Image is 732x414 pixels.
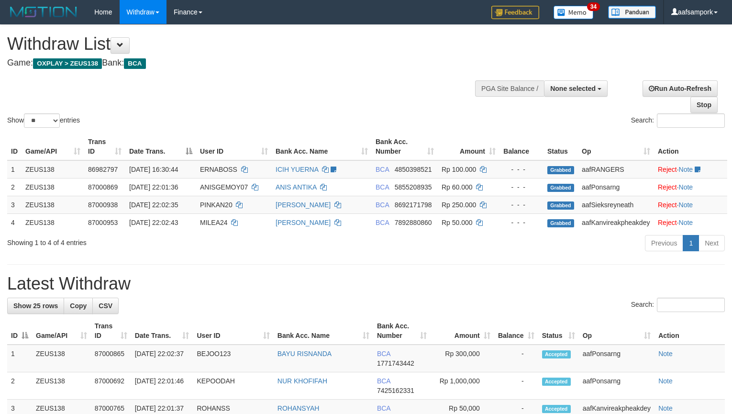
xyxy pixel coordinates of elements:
a: Reject [658,183,677,191]
td: ZEUS138 [32,345,91,372]
td: aafSieksreyneath [578,196,654,213]
th: Bank Acc. Name: activate to sort column ascending [274,317,373,345]
th: Status [543,133,578,160]
label: Show entries [7,113,80,128]
td: - [494,372,538,400]
span: Rp 250.000 [442,201,476,209]
div: PGA Site Balance / [475,80,544,97]
span: Grabbed [547,184,574,192]
td: 2 [7,372,32,400]
img: Button%20Memo.svg [554,6,594,19]
th: Game/API: activate to sort column ascending [22,133,84,160]
td: 1 [7,345,32,372]
a: Note [658,377,673,385]
td: ZEUS138 [32,372,91,400]
a: Run Auto-Refresh [643,80,718,97]
td: KEPOODAH [193,372,273,400]
td: 3 [7,196,22,213]
span: Grabbed [547,201,574,210]
span: [DATE] 22:01:36 [129,183,178,191]
th: Date Trans.: activate to sort column descending [125,133,196,160]
th: Trans ID: activate to sort column ascending [91,317,131,345]
span: Grabbed [547,219,574,227]
span: Copy [70,302,87,310]
td: BEJOO123 [193,345,273,372]
td: 87000865 [91,345,131,372]
input: Search: [657,298,725,312]
span: Rp 60.000 [442,183,473,191]
td: · [654,213,727,231]
td: aafPonsarng [579,372,654,400]
td: ZEUS138 [22,160,84,179]
th: Op: activate to sort column ascending [579,317,654,345]
h4: Game: Bank: [7,58,478,68]
a: ICIH YUERNA [276,166,318,173]
th: Bank Acc. Name: activate to sort column ascending [272,133,372,160]
span: Copy 7425162331 to clipboard [377,387,414,394]
div: - - - [503,200,540,210]
span: BCA [377,404,390,412]
span: BCA [376,219,389,226]
td: - [494,345,538,372]
span: Copy 8692171798 to clipboard [395,201,432,209]
span: BCA [376,183,389,191]
span: Accepted [542,350,571,358]
th: User ID: activate to sort column ascending [196,133,272,160]
label: Search: [631,113,725,128]
td: · [654,160,727,179]
th: Game/API: activate to sort column ascending [32,317,91,345]
span: Grabbed [547,166,574,174]
a: Next [699,235,725,251]
span: Accepted [542,378,571,386]
td: aafPonsarng [578,178,654,196]
a: 1 [683,235,699,251]
td: Rp 1,000,000 [431,372,494,400]
img: Feedback.jpg [491,6,539,19]
td: 4 [7,213,22,231]
span: ANISGEMOY07 [200,183,248,191]
th: Date Trans.: activate to sort column ascending [131,317,193,345]
span: BCA [377,350,390,358]
th: Bank Acc. Number: activate to sort column ascending [372,133,438,160]
th: ID [7,133,22,160]
td: [DATE] 22:01:46 [131,372,193,400]
td: · [654,178,727,196]
td: 1 [7,160,22,179]
span: [DATE] 16:30:44 [129,166,178,173]
span: 34 [587,2,600,11]
a: CSV [92,298,119,314]
th: ID: activate to sort column descending [7,317,32,345]
td: ZEUS138 [22,178,84,196]
span: MILEA24 [200,219,228,226]
td: [DATE] 22:02:37 [131,345,193,372]
div: - - - [503,218,540,227]
th: Status: activate to sort column ascending [538,317,579,345]
span: 86982797 [88,166,118,173]
img: MOTION_logo.png [7,5,80,19]
span: Rp 100.000 [442,166,476,173]
span: Copy 7892880860 to clipboard [395,219,432,226]
td: ZEUS138 [22,213,84,231]
span: 87000869 [88,183,118,191]
span: BCA [376,166,389,173]
a: Show 25 rows [7,298,64,314]
a: ANIS ANTIKA [276,183,317,191]
input: Search: [657,113,725,128]
span: 87000938 [88,201,118,209]
span: [DATE] 22:02:43 [129,219,178,226]
span: Show 25 rows [13,302,58,310]
th: Bank Acc. Number: activate to sort column ascending [373,317,431,345]
span: [DATE] 22:02:35 [129,201,178,209]
td: 87000692 [91,372,131,400]
a: Reject [658,219,677,226]
a: Note [679,201,693,209]
img: panduan.png [608,6,656,19]
a: Note [658,404,673,412]
a: Note [679,183,693,191]
span: PINKAN20 [200,201,233,209]
td: · [654,196,727,213]
a: Previous [645,235,683,251]
td: Rp 300,000 [431,345,494,372]
span: Copy 5855208935 to clipboard [395,183,432,191]
div: - - - [503,165,540,174]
